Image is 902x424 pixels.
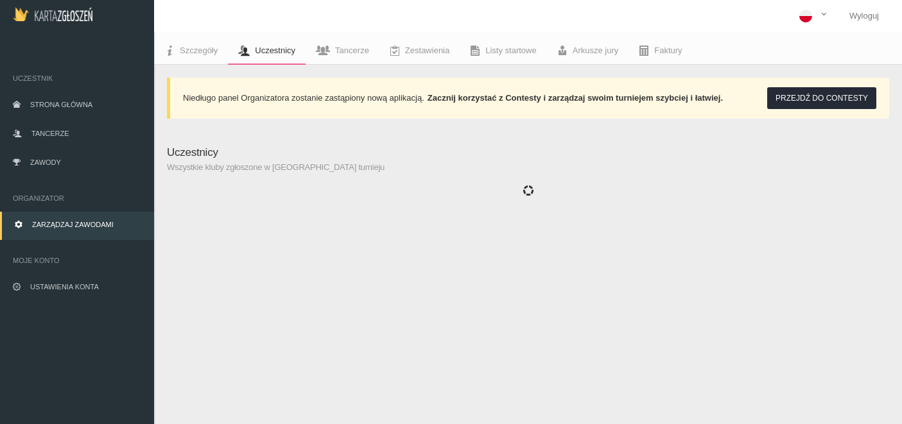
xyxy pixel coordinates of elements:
span: Tancerze [335,46,369,55]
a: Uczestnicy [228,37,306,65]
button: Przejdź do Contesty [767,87,876,109]
small: Wszystkie kluby zgłoszone w [GEOGRAPHIC_DATA] turnieju [167,163,889,171]
span: Niedługo panel Organizatora zostanie zastąpiony nową aplikacją. [183,93,424,103]
span: Strona główna [30,101,92,108]
span: Szczegóły [180,46,218,55]
span: Zestawienia [405,46,449,55]
span: Arkusze jury [573,46,619,55]
a: Szczegóły [154,37,228,65]
span: Uczestnicy [255,46,295,55]
span: Uczestnik [13,72,141,85]
a: Faktury [629,37,692,65]
span: Ustawienia konta [30,283,99,291]
span: Listy startowe [485,46,536,55]
span: Zawody [30,158,61,166]
img: Logo [13,7,92,21]
span: Faktury [654,46,682,55]
span: Tancerze [31,130,69,137]
a: Zestawienia [379,37,460,65]
a: Tancerze [306,37,379,65]
a: Arkusze jury [547,37,629,65]
span: Zarządzaj zawodami [32,221,114,228]
span: Organizator [13,192,141,205]
a: Listy startowe [460,37,546,65]
span: Moje konto [13,254,141,267]
h5: Uczestnicy [167,144,889,171]
strong: Zacznij korzystać z Contesty i zarządzaj swoim turniejem szybciej i łatwiej. [428,93,723,103]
